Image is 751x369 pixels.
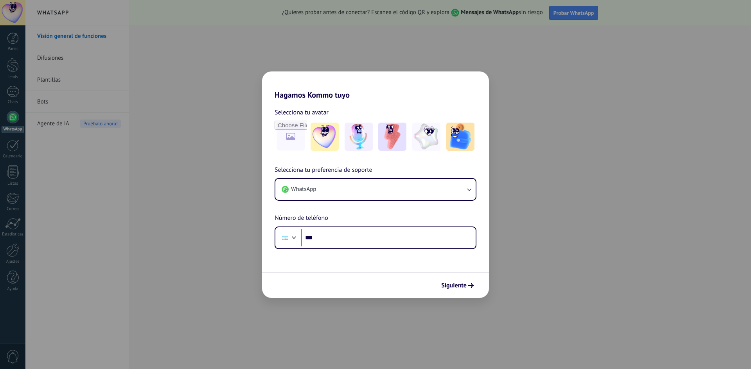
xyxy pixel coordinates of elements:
[275,213,328,223] span: Número de teléfono
[441,283,467,288] span: Siguiente
[275,165,372,175] span: Selecciona tu preferencia de soporte
[275,107,329,118] span: Selecciona tu avatar
[446,123,474,151] img: -5.jpeg
[275,179,476,200] button: WhatsApp
[438,279,477,292] button: Siguiente
[378,123,406,151] img: -3.jpeg
[291,185,316,193] span: WhatsApp
[412,123,440,151] img: -4.jpeg
[262,71,489,100] h2: Hagamos Kommo tuyo
[345,123,373,151] img: -2.jpeg
[278,230,293,246] div: Argentina: + 54
[311,123,339,151] img: -1.jpeg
